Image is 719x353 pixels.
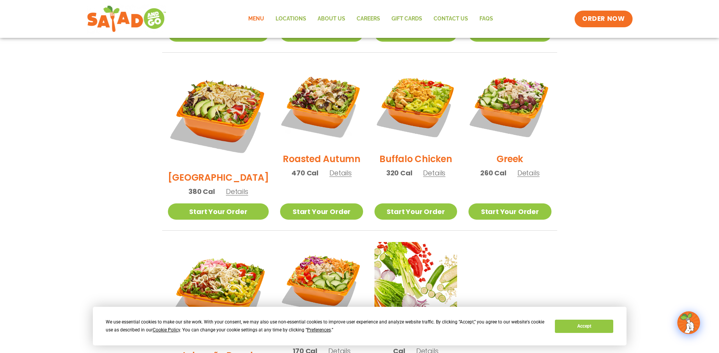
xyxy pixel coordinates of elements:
h2: [GEOGRAPHIC_DATA] [168,171,269,184]
span: ORDER NOW [582,14,625,23]
h2: Buffalo Chicken [379,152,452,166]
a: Menu [243,10,270,28]
span: 320 Cal [386,168,412,178]
span: Details [329,168,352,178]
a: Contact Us [428,10,474,28]
span: Details [423,168,445,178]
span: Details [226,187,248,196]
a: Start Your Order [468,203,551,220]
a: Start Your Order [374,203,457,220]
h2: Greek [497,152,523,166]
img: new-SAG-logo-768×292 [87,4,167,34]
button: Accept [555,320,613,333]
img: Product photo for Jalapeño Ranch Salad [168,242,269,343]
a: Start Your Order [168,203,269,220]
span: 260 Cal [480,168,506,178]
img: wpChatIcon [678,312,699,333]
img: Product photo for Greek Salad [468,64,551,147]
img: Product photo for Buffalo Chicken Salad [374,64,457,147]
span: Preferences [307,327,331,333]
a: GIFT CARDS [386,10,428,28]
span: Cookie Policy [153,327,180,333]
img: Product photo for Roasted Autumn Salad [280,64,363,147]
div: We use essential cookies to make our site work. With your consent, we may also use non-essential ... [106,318,546,334]
a: Locations [270,10,312,28]
a: Careers [351,10,386,28]
span: Details [517,168,540,178]
a: Start Your Order [280,203,363,220]
a: About Us [312,10,351,28]
h2: Roasted Autumn [283,152,360,166]
img: Product photo for Thai Salad [280,242,363,325]
a: FAQs [474,10,499,28]
img: Product photo for Build Your Own [374,242,457,325]
span: 470 Cal [291,168,318,178]
div: Cookie Consent Prompt [93,307,627,345]
nav: Menu [243,10,499,28]
a: ORDER NOW [575,11,632,27]
span: 380 Cal [188,186,215,197]
img: Product photo for BBQ Ranch Salad [168,64,269,165]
